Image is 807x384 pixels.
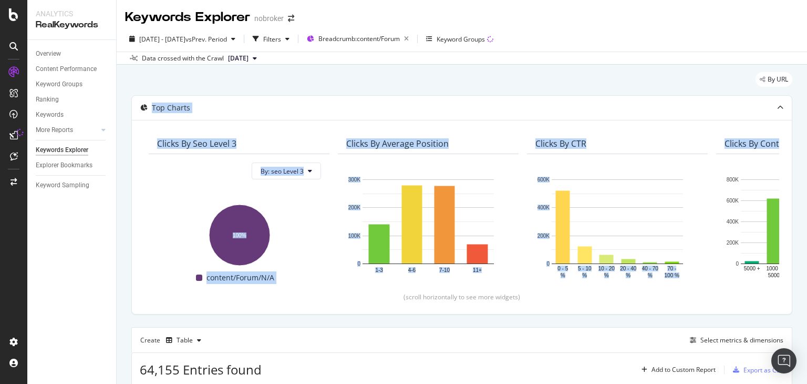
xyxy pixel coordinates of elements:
text: 4-6 [408,267,416,273]
span: [DATE] - [DATE] [139,35,185,44]
div: Keyword Sampling [36,180,89,191]
text: 0 [357,261,360,267]
text: 11+ [473,267,482,273]
span: content/Forum/N/A [206,271,274,284]
text: 600K [537,177,550,183]
text: % [648,272,653,278]
div: Clicks By Average Position [346,138,449,149]
button: Export as CSV [729,361,784,378]
a: Explorer Bookmarks [36,160,109,171]
text: 800K [727,177,739,183]
text: 10 - 20 [598,266,615,271]
svg: A chart. [157,199,321,267]
text: 0 [736,261,739,267]
div: Clicks By seo Level 3 [157,138,236,149]
button: Table [162,332,205,349]
div: Explorer Bookmarks [36,160,92,171]
svg: A chart. [346,174,510,280]
a: More Reports [36,125,98,136]
div: Content Performance [36,64,97,75]
div: Table [177,337,193,343]
text: 100% [233,233,246,238]
text: 200K [537,233,550,239]
text: 400K [727,219,739,225]
div: Data crossed with the Crawl [142,54,224,63]
div: (scroll horizontally to see more widgets) [144,292,779,301]
text: 200K [348,205,361,211]
text: 5000 [768,272,780,278]
button: Breadcrumb:content/Forum [303,31,413,47]
button: [DATE] - [DATE]vsPrev. Period [125,31,240,47]
div: Open Intercom Messenger [771,348,796,373]
div: Keywords Explorer [125,8,250,26]
div: Top Charts [152,103,190,113]
span: Breadcrumb: content/Forum [318,34,400,43]
div: Keyword Groups [36,79,82,90]
text: 0 [546,261,550,267]
a: Keywords Explorer [36,145,109,156]
svg: A chart. [535,174,699,280]
text: 20 - 40 [620,266,637,271]
div: Select metrics & dimensions [700,336,783,345]
text: 5000 + [744,266,760,271]
text: % [582,272,587,278]
div: Keywords [36,109,64,120]
div: nobroker [254,13,284,24]
text: 1000 - [767,266,781,271]
text: 100 % [665,272,679,278]
span: vs Prev. Period [185,35,227,44]
a: Keyword Groups [36,79,109,90]
text: 200K [727,240,739,246]
button: Select metrics & dimensions [686,334,783,347]
button: Add to Custom Report [637,361,716,378]
div: legacy label [756,72,792,87]
div: Analytics [36,8,108,19]
text: 600K [727,198,739,204]
text: 100K [348,233,361,239]
div: Filters [263,35,281,44]
text: 5 - 10 [578,266,592,271]
span: 64,155 Entries found [140,361,262,378]
a: Keywords [36,109,109,120]
a: Ranking [36,94,109,105]
a: Keyword Sampling [36,180,109,191]
div: Keyword Groups [437,35,485,44]
a: Overview [36,48,109,59]
div: More Reports [36,125,73,136]
button: [DATE] [224,52,261,65]
button: Filters [249,31,294,47]
div: Export as CSV [743,366,784,375]
text: 400K [537,205,550,211]
text: 7-10 [439,267,450,273]
div: Clicks By CTR [535,138,586,149]
text: % [626,272,630,278]
text: 1-3 [375,267,383,273]
div: Ranking [36,94,59,105]
span: 2025 Apr. 7th [228,54,249,63]
div: Keywords Explorer [36,145,88,156]
button: Keyword Groups [422,31,498,47]
span: By URL [768,76,788,83]
div: RealKeywords [36,19,108,31]
span: By: seo Level 3 [261,167,304,176]
div: Create [140,332,205,349]
text: % [604,272,609,278]
text: % [561,272,565,278]
div: arrow-right-arrow-left [288,15,294,22]
div: Overview [36,48,61,59]
text: 300K [348,177,361,183]
button: By: seo Level 3 [252,163,321,179]
a: Content Performance [36,64,109,75]
text: 0 - 5 [557,266,568,271]
text: 70 - [667,266,676,271]
text: 40 - 70 [642,266,659,271]
div: Add to Custom Report [651,367,716,373]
